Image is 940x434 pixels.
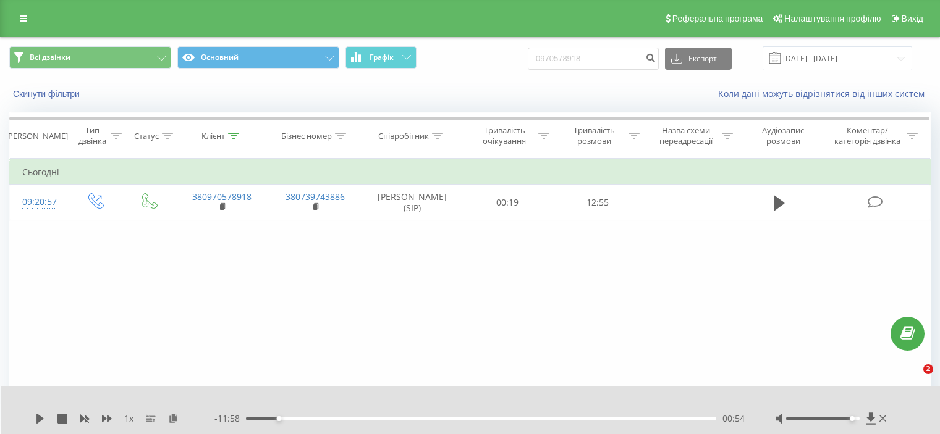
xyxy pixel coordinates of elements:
iframe: Intercom live chat [898,364,928,394]
span: Вихід [902,14,923,23]
button: Основний [177,46,339,69]
span: Налаштування профілю [784,14,881,23]
div: 09:20:57 [22,190,55,214]
span: Всі дзвінки [30,52,70,62]
div: Accessibility label [850,416,855,421]
input: Пошук за номером [528,48,659,70]
a: 380970578918 [192,191,252,202]
span: 00:54 [722,412,745,425]
span: 2 [923,364,933,374]
td: [PERSON_NAME] (SIP) [362,185,463,220]
div: Accessibility label [277,416,282,421]
button: Графік [345,46,417,69]
td: 00:19 [463,185,553,220]
div: Аудіозапис розмови [747,125,819,146]
div: [PERSON_NAME] [6,131,68,141]
div: Статус [134,131,159,141]
a: 380739743886 [286,191,345,202]
button: Всі дзвінки [9,46,171,69]
div: Співробітник [378,131,429,141]
td: 12:55 [553,185,642,220]
div: Тривалість очікування [474,125,536,146]
div: Клієнт [201,131,225,141]
div: Назва схеми переадресації [654,125,719,146]
div: Бізнес номер [281,131,332,141]
td: Сьогодні [10,160,931,185]
div: Коментар/категорія дзвінка [831,125,904,146]
div: Тривалість розмови [564,125,625,146]
button: Експорт [665,48,732,70]
div: Тип дзвінка [78,125,107,146]
span: - 11:58 [214,412,246,425]
button: Скинути фільтри [9,88,86,99]
span: Реферальна програма [672,14,763,23]
span: Графік [370,53,394,62]
span: 1 x [124,412,133,425]
a: Коли дані можуть відрізнятися вiд інших систем [718,88,931,99]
